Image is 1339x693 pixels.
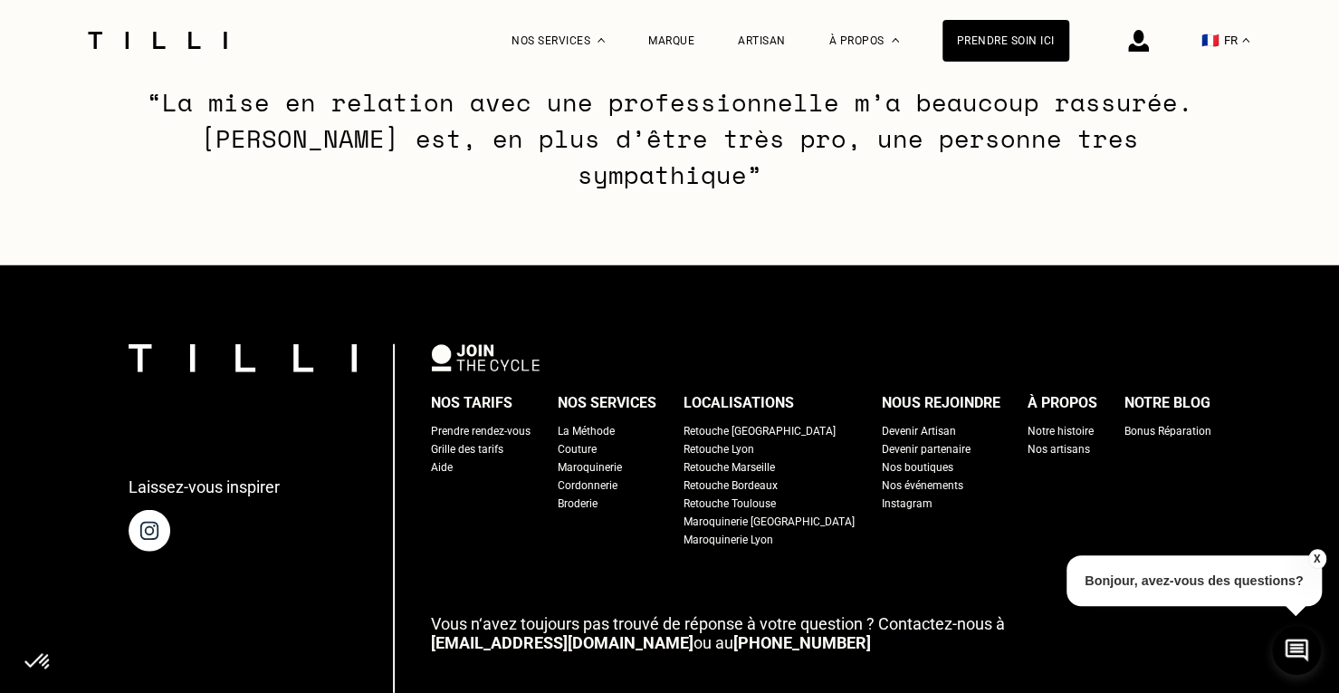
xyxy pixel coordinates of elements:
[1124,422,1211,440] a: Bonus Réparation
[882,422,956,440] a: Devenir Artisan
[431,440,503,458] a: Grille des tarifs
[558,422,615,440] a: La Méthode
[431,633,693,652] a: [EMAIL_ADDRESS][DOMAIN_NAME]
[684,531,773,549] a: Maroquinerie Lyon
[1242,38,1249,43] img: menu déroulant
[684,440,754,458] a: Retouche Lyon
[431,614,1005,633] span: Vous n‘avez toujours pas trouvé de réponse à votre question ? Contactez-nous à
[882,495,933,513] a: Instagram
[129,477,280,496] p: Laissez-vous inspirer
[598,38,605,43] img: Menu déroulant
[892,38,899,43] img: Menu déroulant à propos
[129,344,357,372] img: logo Tilli
[882,440,971,458] a: Devenir partenaire
[431,344,540,371] img: logo Join The Cycle
[431,422,531,440] a: Prendre rendez-vous
[882,390,1000,417] div: Nous rejoindre
[1307,549,1325,569] button: X
[882,458,953,476] a: Nos boutiques
[431,458,453,476] a: Aide
[1201,32,1219,49] span: 🇫🇷
[1028,422,1094,440] a: Notre histoire
[431,390,512,417] div: Nos tarifs
[942,20,1069,62] a: Prendre soin ici
[123,84,1216,193] p: “La mise en relation avec une professionnelle m’a beaucoup rassurée. [PERSON_NAME] est, en plus d...
[684,513,855,531] a: Maroquinerie [GEOGRAPHIC_DATA]
[882,476,963,495] a: Nos événements
[1028,440,1090,458] a: Nos artisans
[558,440,597,458] a: Couture
[738,34,786,47] a: Artisan
[558,495,598,513] a: Broderie
[558,458,622,476] a: Maroquinerie
[431,614,1211,652] p: ou au
[684,476,778,495] a: Retouche Bordeaux
[129,510,170,552] img: page instagram de Tilli une retoucherie à domicile
[648,34,694,47] a: Marque
[1128,30,1149,52] img: icône connexion
[733,633,871,652] a: [PHONE_NUMBER]
[1066,555,1322,606] p: Bonjour, avez-vous des questions?
[81,32,234,49] img: Logo du service de couturière Tilli
[558,476,617,495] a: Cordonnerie
[684,495,776,513] a: Retouche Toulouse
[1124,390,1210,417] div: Notre blog
[684,390,794,417] div: Localisations
[684,458,775,476] a: Retouche Marseille
[1028,390,1097,417] div: À propos
[558,390,656,417] div: Nos services
[684,422,836,440] a: Retouche [GEOGRAPHIC_DATA]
